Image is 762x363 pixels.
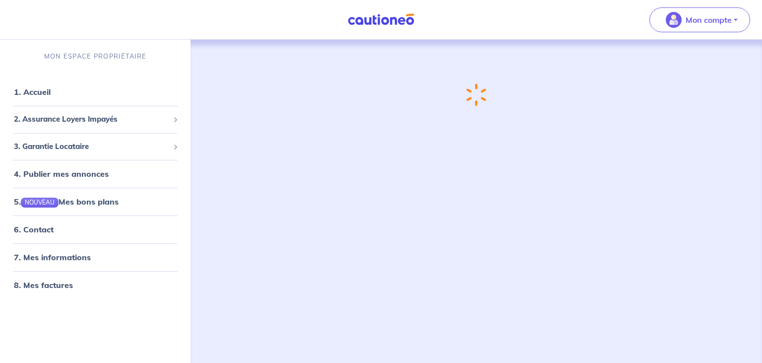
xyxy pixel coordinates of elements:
div: 5.NOUVEAUMes bons plans [4,192,187,212]
a: 7. Mes informations [14,252,91,262]
a: 4. Publier mes annonces [14,169,109,179]
div: 4. Publier mes annonces [4,164,187,184]
button: illu_account_valid_menu.svgMon compte [649,7,750,32]
img: illu_account_valid_menu.svg [666,12,682,28]
div: 8. Mes factures [4,275,187,295]
p: MON ESPACE PROPRIÉTAIRE [44,52,146,61]
a: 1. Accueil [14,87,51,97]
div: 2. Assurance Loyers Impayés [4,110,187,129]
span: 2. Assurance Loyers Impayés [14,114,169,125]
p: Mon compte [686,14,732,26]
div: 1. Accueil [4,82,187,102]
a: 8. Mes factures [14,280,73,290]
div: 7. Mes informations [4,247,187,267]
span: 3. Garantie Locataire [14,141,169,152]
a: 5.NOUVEAUMes bons plans [14,197,119,207]
div: 3. Garantie Locataire [4,137,187,156]
img: loading-spinner [466,83,486,106]
div: 6. Contact [4,219,187,239]
img: Cautioneo [344,13,418,26]
a: 6. Contact [14,224,54,234]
